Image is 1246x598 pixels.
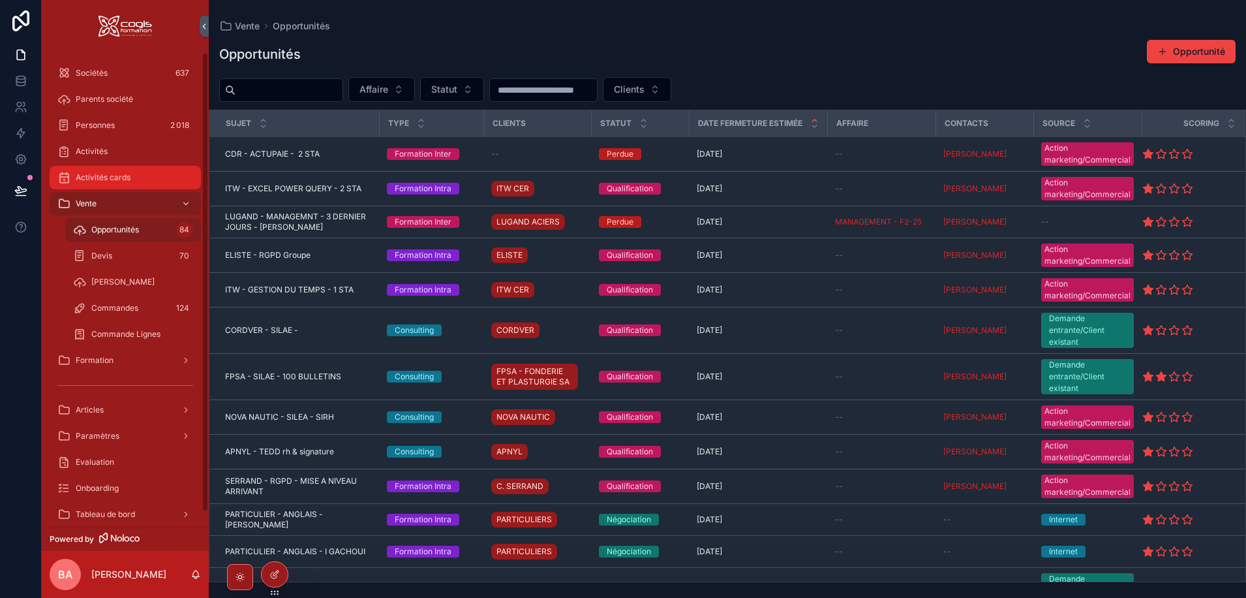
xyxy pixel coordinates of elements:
[697,217,722,227] span: [DATE]
[50,477,201,500] a: Onboarding
[943,546,1026,557] a: --
[225,285,371,295] a: ITW - GESTION DU TEMPS - 1 STA
[65,296,201,320] a: Commandes124
[1049,546,1078,558] div: Internet
[226,118,251,129] span: Sujet
[607,183,653,195] div: Qualification
[395,546,451,558] div: Formation Intra
[65,270,201,294] a: [PERSON_NAME]
[172,65,193,81] div: 637
[943,325,1007,336] span: [PERSON_NAME]
[491,364,578,390] a: FPSA - FONDERIE ET PLASTURGIE SA
[491,212,583,232] a: LUGAND ACIERS
[76,483,119,494] span: Onboarding
[387,446,476,458] a: Consulting
[225,149,320,159] span: CDR - ACTUPAIE - 2 STA
[225,371,341,382] span: FPSA - SILAE - 100 BULLETINS
[225,412,334,422] span: NOVA NAUTIC - SILEA - SIRH
[599,249,681,261] a: Qualification
[496,412,550,422] span: NOVA NAUTIC
[50,87,201,111] a: Parents société
[76,172,130,183] span: Activités cards
[1041,359,1134,394] a: Demande entrante/Client existant
[607,480,653,492] div: Qualification
[491,247,528,263] a: ELISTE
[431,83,457,96] span: Statut
[943,217,1007,227] a: [PERSON_NAME]
[225,509,371,530] span: PARTICULIER - ANGLAIS - [PERSON_NAME]
[388,118,409,129] span: Type
[493,118,526,129] span: Clients
[1042,118,1075,129] span: Source
[76,355,114,366] span: Formation
[359,83,388,96] span: Affaire
[496,546,552,557] span: PARTICULIERS
[395,371,434,383] div: Consulting
[943,285,1007,295] span: [PERSON_NAME]
[491,476,583,497] a: C. SERRAND
[943,412,1026,422] a: [PERSON_NAME]
[420,77,484,102] button: Select Button
[943,149,1026,159] a: [PERSON_NAME]
[387,371,476,383] a: Consulting
[599,546,681,558] a: Négociation
[1041,244,1134,267] a: Action marketing/Commercial
[1044,177,1131,200] div: Action marketing/Commercial
[697,447,819,457] a: [DATE]
[225,476,371,497] a: SERRAND - RGPD - MISE A NIVEAU ARRIVANT
[387,480,476,492] a: Formation Intra
[65,244,201,268] a: Devis70
[943,514,1026,525] a: --
[943,371,1007,382] a: [PERSON_NAME]
[835,217,922,227] span: MANAGEMENT - F2-25
[496,217,560,227] span: LUGAND ACIERS
[76,120,115,131] span: Personnes
[175,248,193,264] div: 70
[496,366,573,387] span: FPSA - FONDERIE ET PLASTURGIE SA
[945,118,988,129] span: Contacts
[50,503,201,526] a: Tableau de bord
[607,411,653,423] div: Qualification
[599,480,681,492] a: Qualification
[387,514,476,526] a: Formation Intra
[599,514,681,526] a: Négociation
[835,371,928,382] a: --
[91,568,166,581] p: [PERSON_NAME]
[697,149,722,159] span: [DATE]
[943,447,1026,457] a: [PERSON_NAME]
[599,371,681,383] a: Qualification
[943,183,1026,194] a: [PERSON_NAME]
[697,481,722,492] span: [DATE]
[1041,514,1134,526] a: Internet
[348,77,415,102] button: Select Button
[599,148,681,160] a: Perdue
[1041,217,1134,227] a: --
[175,222,193,238] div: 84
[76,198,97,209] span: Vente
[91,303,138,313] span: Commandes
[491,509,583,530] a: PARTICULIERS
[496,481,543,492] span: C. SERRAND
[42,527,209,551] a: Powered by
[1044,244,1131,267] div: Action marketing/Commercial
[1049,359,1126,394] div: Demande entrante/Client existant
[943,447,1007,457] a: [PERSON_NAME]
[491,279,583,300] a: ITW CER
[698,118,802,129] span: Date fermeture estimée
[599,183,681,195] a: Qualification
[76,94,133,104] span: Parents société
[607,446,653,458] div: Qualification
[496,514,552,525] span: PARTICULIERS
[835,546,928,557] a: --
[1183,118,1219,129] span: Scoring
[697,546,819,557] a: [DATE]
[943,481,1007,492] a: [PERSON_NAME]
[697,149,819,159] a: [DATE]
[943,217,1026,227] a: [PERSON_NAME]
[697,217,819,227] a: [DATE]
[491,541,583,562] a: PARTICULIERS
